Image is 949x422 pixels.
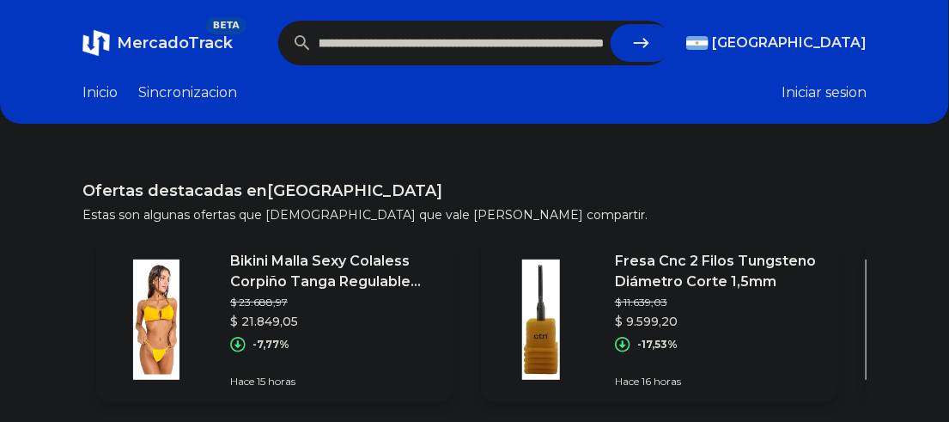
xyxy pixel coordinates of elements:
[782,83,867,103] button: Iniciar sesion
[96,260,216,380] img: Featured image
[82,206,867,223] p: Estas son algunas ofertas que [DEMOGRAPHIC_DATA] que vale [PERSON_NAME] compartir.
[206,17,246,34] span: BETA
[615,313,824,330] p: $ 9.599,20
[96,237,453,402] a: Featured imageBikini Malla Sexy Colaless Corpiño Tanga Regulable Soft Up$ 23.688,97$ 21.849,05-7,...
[230,251,440,292] p: Bikini Malla Sexy Colaless Corpiño Tanga Regulable Soft Up
[82,29,233,57] a: MercadoTrackBETA
[637,338,678,352] p: -17,53%
[82,179,867,203] h1: Ofertas destacadas en [GEOGRAPHIC_DATA]
[615,296,824,309] p: $ 11.639,03
[230,375,440,388] p: Hace 15 horas
[481,237,838,402] a: Featured imageFresa Cnc 2 Filos Tungsteno Diámetro Corte 1,5mm$ 11.639,03$ 9.599,20-17,53%Hace 16...
[138,83,237,103] a: Sincronizacion
[230,313,440,330] p: $ 21.849,05
[117,34,233,52] span: MercadoTrack
[82,29,110,57] img: MercadoTrack
[615,251,824,292] p: Fresa Cnc 2 Filos Tungsteno Diámetro Corte 1,5mm
[712,33,867,53] span: [GEOGRAPHIC_DATA]
[686,33,867,53] button: [GEOGRAPHIC_DATA]
[481,260,601,380] img: Featured image
[82,83,118,103] a: Inicio
[230,296,440,309] p: $ 23.688,97
[615,375,824,388] p: Hace 16 horas
[686,36,709,50] img: Argentina
[252,338,289,352] p: -7,77%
